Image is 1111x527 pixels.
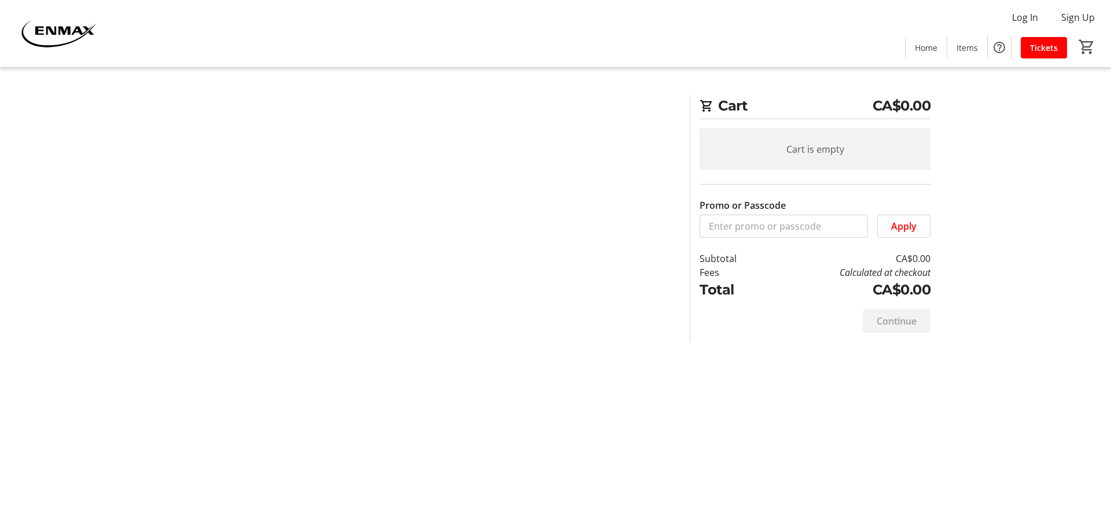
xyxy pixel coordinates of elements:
[700,95,930,119] h2: Cart
[1076,36,1097,57] button: Cart
[957,42,978,54] span: Items
[1030,42,1058,54] span: Tickets
[767,252,930,266] td: CA$0.00
[877,215,930,238] button: Apply
[1061,10,1095,24] span: Sign Up
[700,266,767,279] td: Fees
[1012,10,1038,24] span: Log In
[7,5,110,62] img: ENMAX 's Logo
[891,219,917,233] span: Apply
[947,37,987,58] a: Items
[767,266,930,279] td: Calculated at checkout
[700,198,786,212] label: Promo or Passcode
[700,215,868,238] input: Enter promo or passcode
[700,252,767,266] td: Subtotal
[915,42,937,54] span: Home
[1052,8,1104,27] button: Sign Up
[906,37,947,58] a: Home
[988,36,1011,59] button: Help
[700,279,767,300] td: Total
[1021,37,1067,58] a: Tickets
[700,128,930,170] div: Cart is empty
[1003,8,1047,27] button: Log In
[873,95,931,116] span: CA$0.00
[767,279,930,300] td: CA$0.00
